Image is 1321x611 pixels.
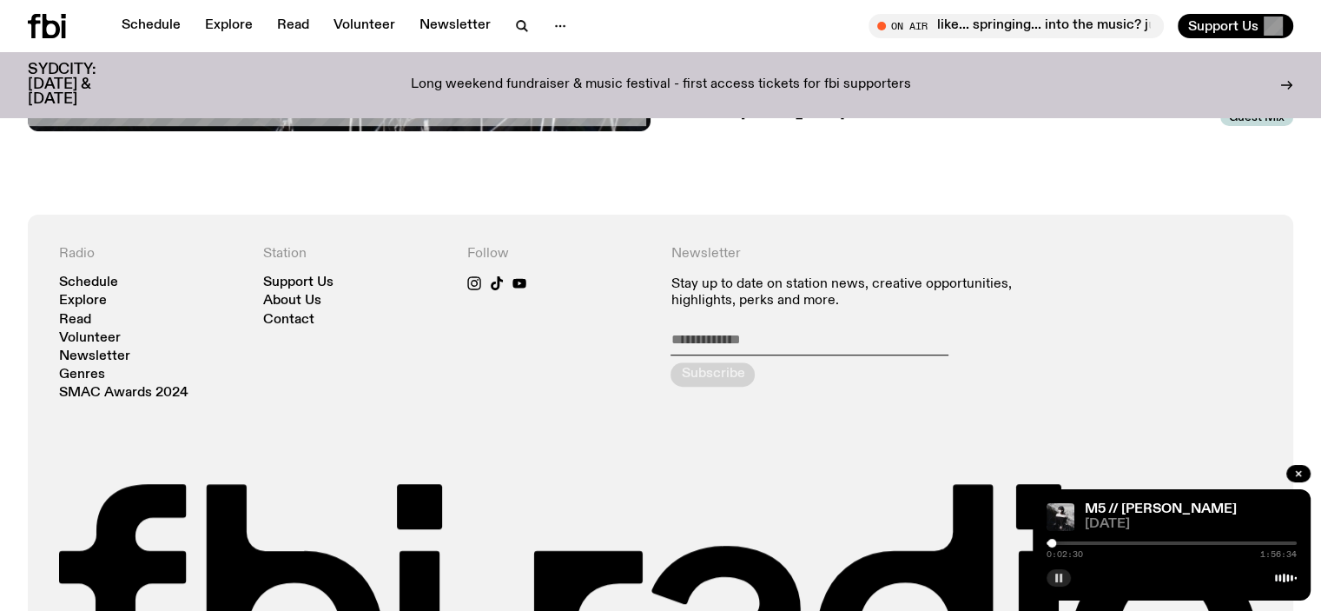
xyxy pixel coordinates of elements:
a: Read [267,14,320,38]
h4: Follow [467,246,651,262]
a: M5 // [PERSON_NAME] [1085,502,1237,516]
span: Support Us [1188,18,1258,34]
button: 00:00:00 [671,109,720,118]
h4: Radio [59,246,242,262]
a: Genres [59,369,105,382]
a: Volunteer [59,332,121,345]
a: Explore [195,14,263,38]
a: Volunteer [323,14,406,38]
span: 0:02:30 [1047,550,1083,559]
a: Support Us [263,276,334,289]
button: Subscribe [670,362,755,387]
a: About Us [263,295,321,308]
button: On AirMornings with [PERSON_NAME] / Springing into some great music haha do u see what i did ther... [869,14,1164,38]
a: Schedule [59,276,118,289]
span: [DATE] [1085,518,1297,531]
span: Guest Mix [1220,109,1293,126]
h4: Newsletter [670,246,1058,262]
a: Explore [59,295,107,308]
a: SMAC Awards 2024 [59,387,188,400]
button: Support Us [1178,14,1293,38]
h3: SYDCITY: [DATE] & [DATE] [28,63,139,107]
span: 1:56:34 [1260,550,1297,559]
a: Newsletter [59,350,130,363]
p: Stay up to date on station news, creative opportunities, highlights, perks and more. [670,276,1058,309]
a: Schedule [111,14,191,38]
a: Contact [263,314,314,327]
a: Newsletter [409,14,501,38]
a: Read [59,314,91,327]
h4: Station [263,246,446,262]
p: Long weekend fundraiser & music festival - first access tickets for fbi supporters [411,77,911,93]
